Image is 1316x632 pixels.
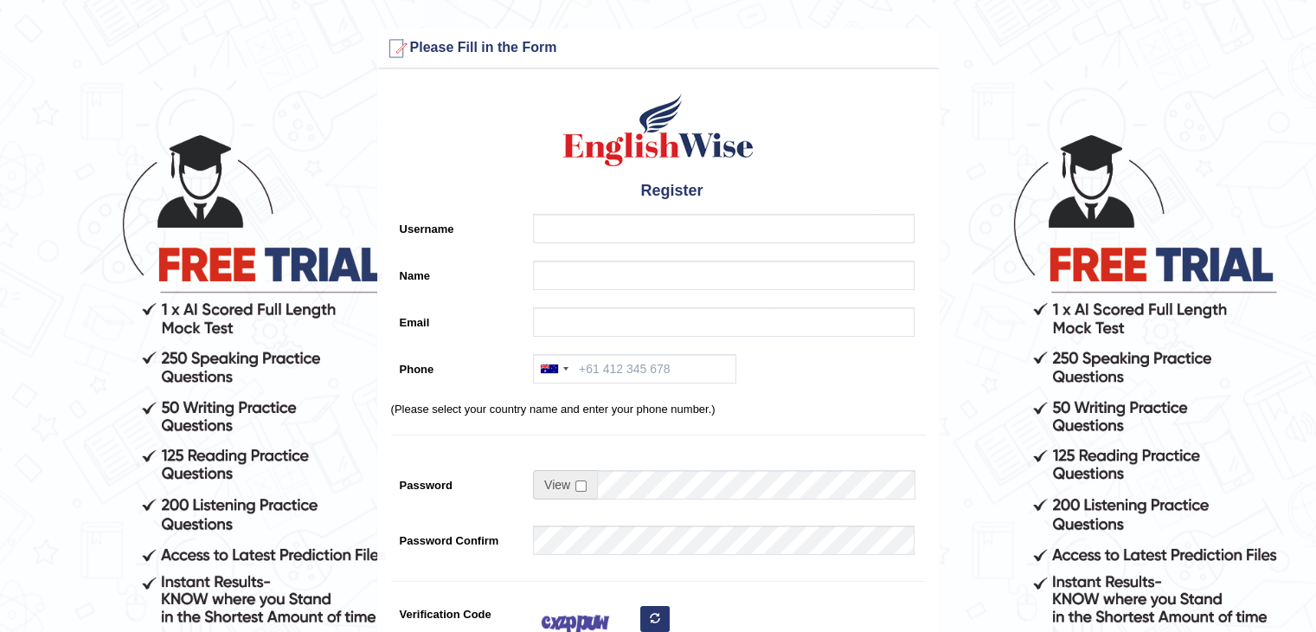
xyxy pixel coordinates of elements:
[391,599,525,622] label: Verification Code
[391,261,525,284] label: Name
[575,480,587,492] input: Show/Hide Password
[382,35,934,62] h3: Please Fill in the Form
[560,91,757,169] img: Logo of English Wise create a new account for intelligent practice with AI
[391,526,525,549] label: Password Confirm
[391,307,525,331] label: Email
[391,470,525,493] label: Password
[391,354,525,377] label: Phone
[533,354,736,384] input: +61 412 345 678
[391,401,926,417] p: (Please select your country name and enter your phone number.)
[534,355,574,383] div: Australia: +61
[391,214,525,237] label: Username
[391,177,926,205] h4: Register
